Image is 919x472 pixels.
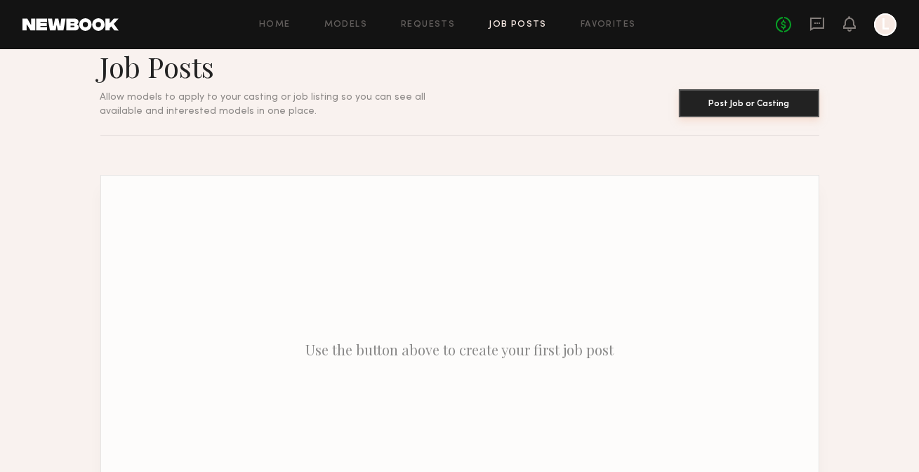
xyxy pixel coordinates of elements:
a: Home [259,20,291,29]
a: Favorites [581,20,636,29]
span: Allow models to apply to your casting or job listing so you can see all available and interested ... [100,93,426,116]
button: Post Job or Casting [679,89,819,117]
a: Post Job or Casting [679,90,819,118]
h1: Job Posts [100,49,460,84]
a: Models [324,20,367,29]
a: Requests [401,20,455,29]
a: L [874,13,897,36]
a: Job Posts [489,20,547,29]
